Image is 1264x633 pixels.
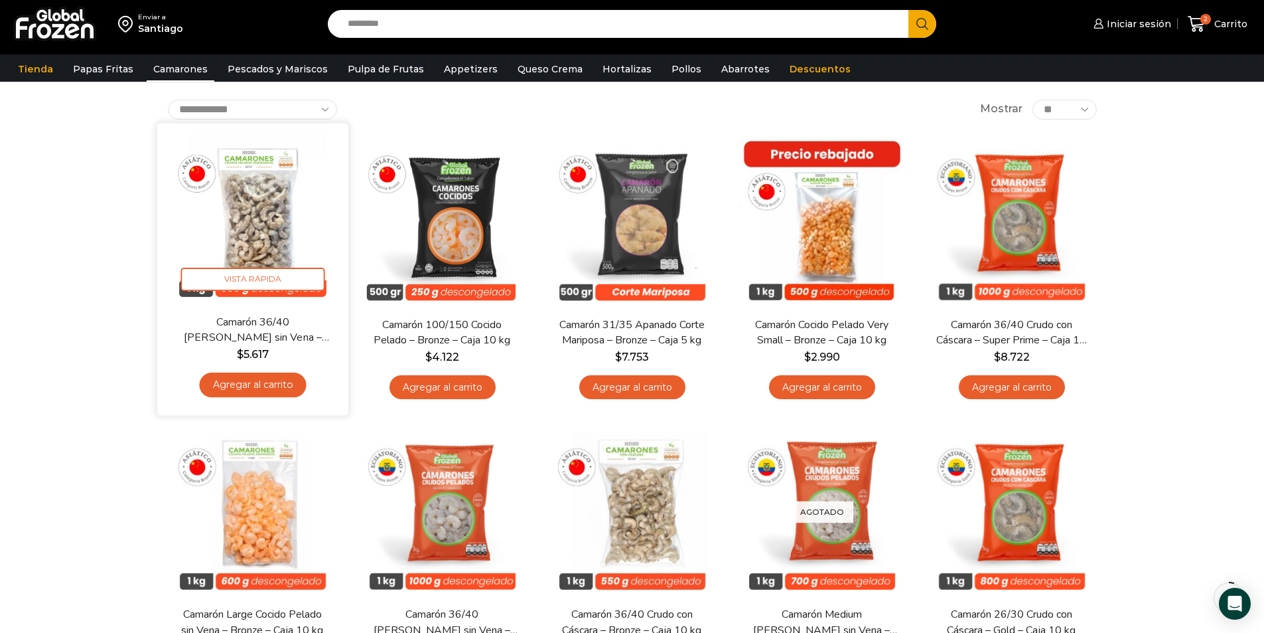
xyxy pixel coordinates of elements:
[437,56,504,82] a: Appetizers
[665,56,708,82] a: Pollos
[199,373,306,397] a: Agregar al carrito: “Camarón 36/40 Crudo Pelado sin Vena - Bronze - Caja 10 kg”
[908,10,936,38] button: Search button
[168,100,337,120] select: Pedido de la tienda
[341,56,431,82] a: Pulpa de Frutas
[425,351,459,363] bdi: 4.122
[221,56,334,82] a: Pescados y Mariscos
[425,351,432,363] span: $
[180,268,324,291] span: Vista Rápida
[769,375,875,400] a: Agregar al carrito: “Camarón Cocido Pelado Very Small - Bronze - Caja 10 kg”
[615,351,622,363] span: $
[118,13,138,35] img: address-field-icon.svg
[745,317,898,348] a: Camarón Cocido Pelado Very Small – Bronze – Caja 10 kg
[615,351,649,363] bdi: 7.753
[555,317,708,348] a: Camarón 31/35 Apanado Corte Mariposa – Bronze – Caja 5 kg
[994,351,1001,363] span: $
[804,351,840,363] bdi: 2.990
[147,56,214,82] a: Camarones
[511,56,589,82] a: Queso Crema
[1090,11,1171,37] a: Iniciar sesión
[935,317,1088,348] a: Camarón 36/40 Crudo con Cáscara – Super Prime – Caja 10 kg
[389,375,496,400] a: Agregar al carrito: “Camarón 100/150 Cocido Pelado - Bronze - Caja 10 kg”
[1211,17,1247,31] span: Carrito
[138,13,183,22] div: Enviar a
[1103,17,1171,31] span: Iniciar sesión
[791,501,853,523] p: Agotado
[804,351,811,363] span: $
[236,347,243,360] span: $
[175,314,329,345] a: Camarón 36/40 [PERSON_NAME] sin Vena – Bronze – Caja 10 kg
[1200,14,1211,25] span: 2
[579,375,685,400] a: Agregar al carrito: “Camarón 31/35 Apanado Corte Mariposa - Bronze - Caja 5 kg”
[959,375,1065,400] a: Agregar al carrito: “Camarón 36/40 Crudo con Cáscara - Super Prime - Caja 10 kg”
[596,56,658,82] a: Hortalizas
[980,102,1022,117] span: Mostrar
[66,56,140,82] a: Papas Fritas
[1184,9,1251,40] a: 2 Carrito
[138,22,183,35] div: Santiago
[715,56,776,82] a: Abarrotes
[236,347,268,360] bdi: 5.617
[994,351,1030,363] bdi: 8.722
[1219,588,1251,620] div: Open Intercom Messenger
[366,317,518,348] a: Camarón 100/150 Cocido Pelado – Bronze – Caja 10 kg
[783,56,857,82] a: Descuentos
[11,56,60,82] a: Tienda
